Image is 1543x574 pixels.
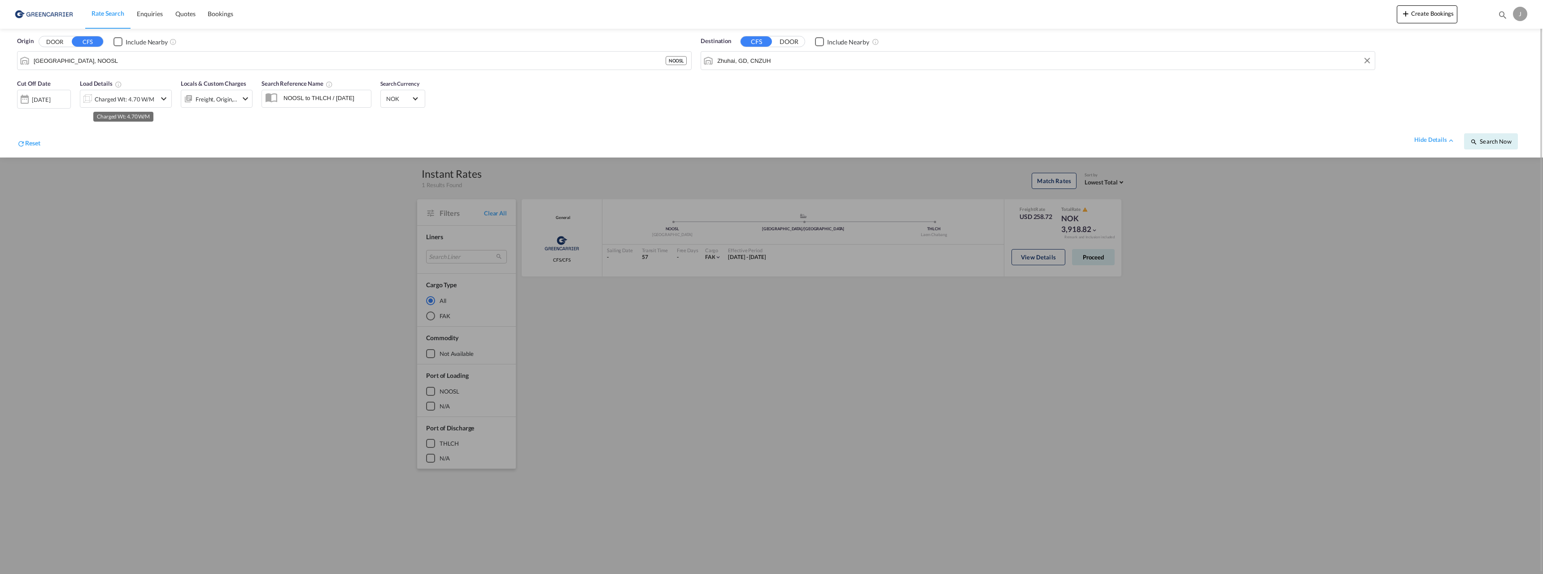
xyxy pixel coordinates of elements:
[1397,5,1457,23] button: icon-plus 400-fgCreate Bookings
[208,10,233,18] span: Bookings
[717,54,1370,67] input: Search by Port
[1498,10,1508,20] md-icon: icon-magnify
[872,38,879,45] md-icon: Unchecked: Ignores neighbouring ports when fetching rates.Checked : Includes neighbouring ports w...
[126,38,168,47] div: Include Nearby
[115,81,122,88] md-icon: Chargeable Weight
[1447,136,1455,145] md-icon: icon-chevron-up
[380,80,419,87] span: Search Currency
[113,37,168,46] md-checkbox: Checkbox No Ink
[17,52,691,70] md-input-container: Oslo, NOOSL
[1513,7,1527,21] div: J
[701,52,1375,70] md-input-container: Zhuhai, GD, CNZUH
[385,92,420,105] md-select: Select Currency: kr NOKNorway Krone
[93,112,153,122] md-tooltip: Charged Wt: 4.70 W/M
[17,107,24,119] md-datepicker: Select
[32,96,50,104] div: [DATE]
[326,81,333,88] md-icon: Your search will be saved by the below given name
[181,80,246,87] span: Locals & Custom Charges
[741,36,772,47] button: CFS
[262,80,333,87] span: Search Reference Name
[279,91,371,105] input: Search Reference Name
[666,56,687,65] div: NOOSL
[386,95,411,103] span: NOK
[137,10,163,18] span: Enquiries
[13,4,74,24] img: e39c37208afe11efa9cb1d7a6ea7d6f5.png
[25,139,40,147] span: Reset
[17,90,71,109] div: [DATE]
[72,36,103,47] button: CFS
[17,139,40,149] div: icon-refreshReset
[158,93,169,104] md-icon: icon-chevron-down
[39,37,70,47] button: DOOR
[815,37,869,46] md-checkbox: Checkbox No Ink
[1400,8,1411,19] md-icon: icon-plus 400-fg
[196,93,238,105] div: Freight Origin Destination
[80,90,172,108] div: Charged Wt: 4.70 W/Micon-chevron-down
[95,93,154,105] div: Charged Wt: 4.70 W/M
[80,80,122,87] span: Load Details
[827,38,869,47] div: Include Nearby
[1414,136,1455,145] div: hide detailsicon-chevron-up
[17,80,51,87] span: Cut Off Date
[170,38,177,45] md-icon: Unchecked: Ignores neighbouring ports when fetching rates.Checked : Includes neighbouring ports w...
[1360,54,1374,67] button: Clear Input
[1464,133,1518,149] button: icon-magnifySearch Now
[17,140,25,148] md-icon: icon-refresh
[34,54,666,67] input: Search by Port
[175,10,195,18] span: Quotes
[92,9,124,17] span: Rate Search
[240,93,251,104] md-icon: icon-chevron-down
[1470,138,1478,145] md-icon: icon-magnify
[181,90,253,108] div: Freight Origin Destinationicon-chevron-down
[17,37,33,46] span: Origin
[701,37,731,46] span: Destination
[1470,138,1511,145] span: icon-magnifySearch Now
[773,37,805,47] button: DOOR
[1498,10,1508,23] div: icon-magnify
